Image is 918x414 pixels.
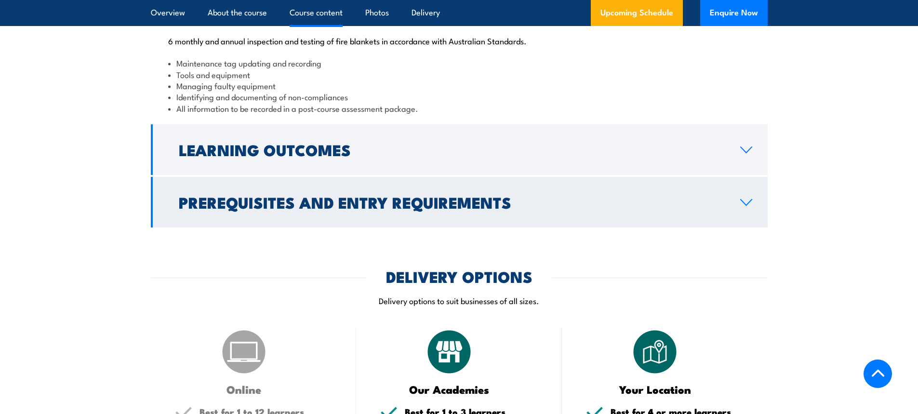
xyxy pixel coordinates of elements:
[151,295,768,306] p: Delivery options to suit businesses of all sizes.
[168,91,750,102] li: Identifying and documenting of non-compliances
[380,384,519,395] h3: Our Academies
[168,103,750,114] li: All information to be recorded in a post-course assessment package.
[168,69,750,80] li: Tools and equipment
[168,57,750,68] li: Maintenance tag updating and recording
[151,177,768,227] a: Prerequisites and Entry Requirements
[179,195,725,209] h2: Prerequisites and Entry Requirements
[586,384,724,395] h3: Your Location
[179,143,725,156] h2: Learning Outcomes
[168,36,750,45] p: 6 monthly and annual inspection and testing of fire blankets in accordance with Australian Standa...
[168,80,750,91] li: Managing faulty equipment
[151,124,768,175] a: Learning Outcomes
[175,384,313,395] h3: Online
[386,269,532,283] h2: DELIVERY OPTIONS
